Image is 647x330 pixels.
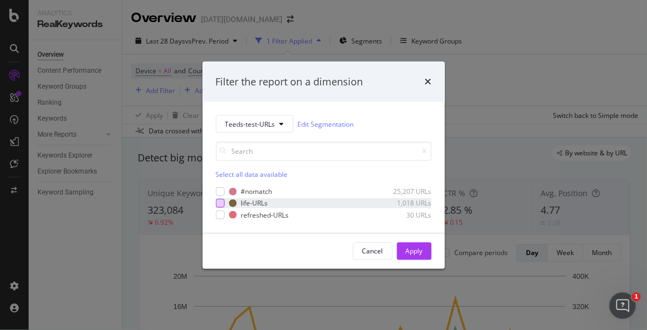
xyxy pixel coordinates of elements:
button: Apply [397,242,432,260]
button: Teeds-test-URLs [216,115,293,133]
a: Edit Segmentation [298,118,354,130]
iframe: Intercom live chat [610,293,636,319]
input: Search [216,142,432,161]
div: modal [203,61,445,268]
div: #nomatch [241,187,273,196]
div: Filter the report on a dimension [216,74,363,89]
span: 1 [632,293,641,301]
div: 25,207 URLs [378,187,432,196]
div: Select all data available [216,170,432,179]
div: 30 URLs [378,210,432,219]
div: 1,018 URLs [378,198,432,208]
div: Apply [406,246,423,256]
div: times [425,74,432,89]
span: Teeds-test-URLs [225,119,275,128]
button: Cancel [353,242,393,260]
div: Cancel [362,246,383,256]
div: refreshed-URLs [241,210,289,219]
div: life-URLs [241,198,268,208]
